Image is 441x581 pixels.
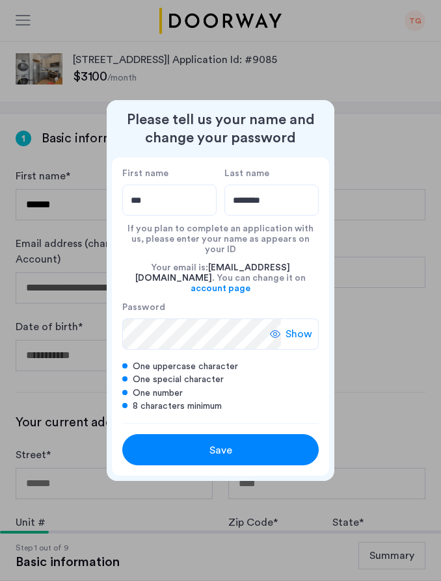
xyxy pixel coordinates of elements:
[209,443,232,458] span: Save
[122,360,319,373] div: One uppercase character
[224,168,319,179] label: Last name
[122,216,319,255] div: If you plan to complete an application with us, please enter your name as appears on your ID
[122,387,319,400] div: One number
[191,283,250,294] a: account page
[122,400,319,413] div: 8 characters minimum
[122,434,319,465] button: button
[122,373,319,386] div: One special character
[122,255,319,302] div: Your email is: . You can change it on
[286,326,312,342] span: Show
[135,263,290,283] span: [EMAIL_ADDRESS][DOMAIN_NAME]
[122,168,217,179] label: First name
[112,110,329,147] h2: Please tell us your name and change your password
[122,302,281,313] label: Password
